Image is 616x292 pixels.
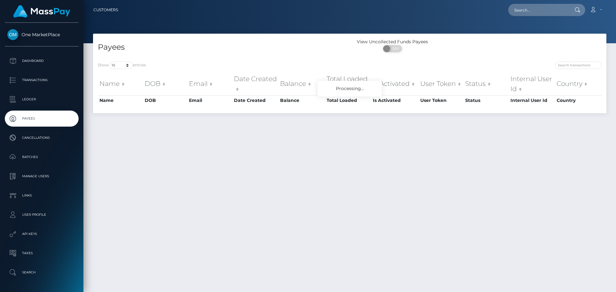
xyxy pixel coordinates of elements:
p: Dashboard [7,56,76,66]
p: Transactions [7,75,76,85]
a: Batches [5,149,79,165]
a: Manage Users [5,168,79,184]
img: One MarketPlace [7,29,18,40]
p: API Keys [7,229,76,239]
th: Total Loaded [325,72,371,95]
a: Search [5,264,79,280]
th: Balance [278,72,325,95]
img: MassPay Logo [13,5,70,18]
a: Ledger [5,91,79,107]
p: Ledger [7,95,76,104]
th: Internal User Id [509,72,555,95]
p: Payees [7,114,76,123]
th: DOB [143,95,187,105]
a: Transactions [5,72,79,88]
p: User Profile [7,210,76,220]
th: Internal User Id [509,95,555,105]
a: Payees [5,111,79,127]
th: Status [464,95,509,105]
a: Dashboard [5,53,79,69]
a: Links [5,188,79,204]
th: Status [464,72,509,95]
th: Country [555,72,602,95]
th: Is Activated [371,95,419,105]
p: Taxes [7,248,76,258]
p: Links [7,191,76,200]
p: Batches [7,152,76,162]
div: Processing... [318,81,382,96]
a: Customers [93,3,118,17]
th: DOB [143,72,187,95]
input: Search... [508,4,569,16]
h4: Payees [98,42,345,53]
th: Email [187,95,232,105]
th: Name [98,72,143,95]
select: Showentries [109,62,133,69]
a: User Profile [5,207,79,223]
span: One MarketPlace [5,32,79,38]
th: Total Loaded [325,95,371,105]
th: Date Created [232,95,279,105]
span: OFF [387,45,403,52]
input: Search transactions [555,62,602,69]
th: User Token [419,95,464,105]
th: Is Activated [371,72,419,95]
p: Manage Users [7,171,76,181]
th: User Token [419,72,464,95]
a: API Keys [5,226,79,242]
a: Taxes [5,245,79,261]
th: Country [555,95,602,105]
div: View Uncollected Funds Payees [350,38,435,45]
th: Email [187,72,232,95]
th: Date Created [232,72,279,95]
th: Balance [278,95,325,105]
a: Cancellations [5,130,79,146]
p: Search [7,268,76,277]
label: Show entries [98,62,146,69]
p: Cancellations [7,133,76,143]
th: Name [98,95,143,105]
